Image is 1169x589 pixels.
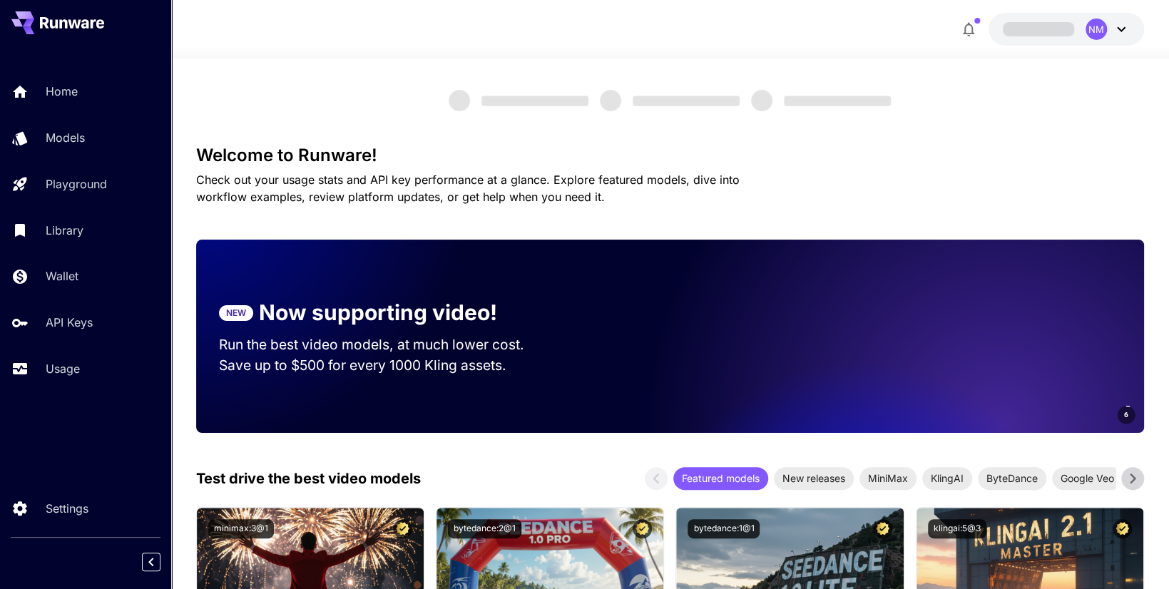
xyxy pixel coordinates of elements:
p: Run the best video models, at much lower cost. [219,334,551,355]
p: Now supporting video! [259,297,497,329]
span: MiniMax [859,471,917,486]
span: KlingAI [922,471,972,486]
div: Collapse sidebar [153,549,171,575]
span: Check out your usage stats and API key performance at a glance. Explore featured models, dive int... [196,173,740,204]
div: NM [1086,19,1107,40]
span: ByteDance [978,471,1046,486]
span: Featured models [673,471,768,486]
p: Models [46,129,85,146]
p: Library [46,222,83,239]
h3: Welcome to Runware! [196,145,1144,165]
button: NM [989,13,1144,46]
button: Collapse sidebar [142,553,160,571]
button: klingai:5@3 [928,519,986,538]
div: Google Veo [1052,467,1123,490]
button: bytedance:1@1 [688,519,760,538]
button: Certified Model – Vetted for best performance and includes a commercial license. [873,519,892,538]
p: API Keys [46,314,93,331]
button: minimax:3@1 [208,519,274,538]
div: MiniMax [859,467,917,490]
div: Featured models [673,467,768,490]
p: Playground [46,175,107,193]
p: Home [46,83,78,100]
div: KlingAI [922,467,972,490]
button: Certified Model – Vetted for best performance and includes a commercial license. [633,519,652,538]
p: NEW [226,307,246,319]
button: Certified Model – Vetted for best performance and includes a commercial license. [1113,519,1132,538]
p: Usage [46,360,80,377]
span: Google Veo [1052,471,1123,486]
button: Certified Model – Vetted for best performance and includes a commercial license. [393,519,412,538]
p: Save up to $500 for every 1000 Kling assets. [219,355,551,376]
div: New releases [774,467,854,490]
p: Test drive the best video models [196,468,421,489]
p: Settings [46,500,88,517]
div: ByteDance [978,467,1046,490]
button: bytedance:2@1 [448,519,521,538]
p: Wallet [46,267,78,285]
span: New releases [774,471,854,486]
span: 6 [1124,409,1128,420]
